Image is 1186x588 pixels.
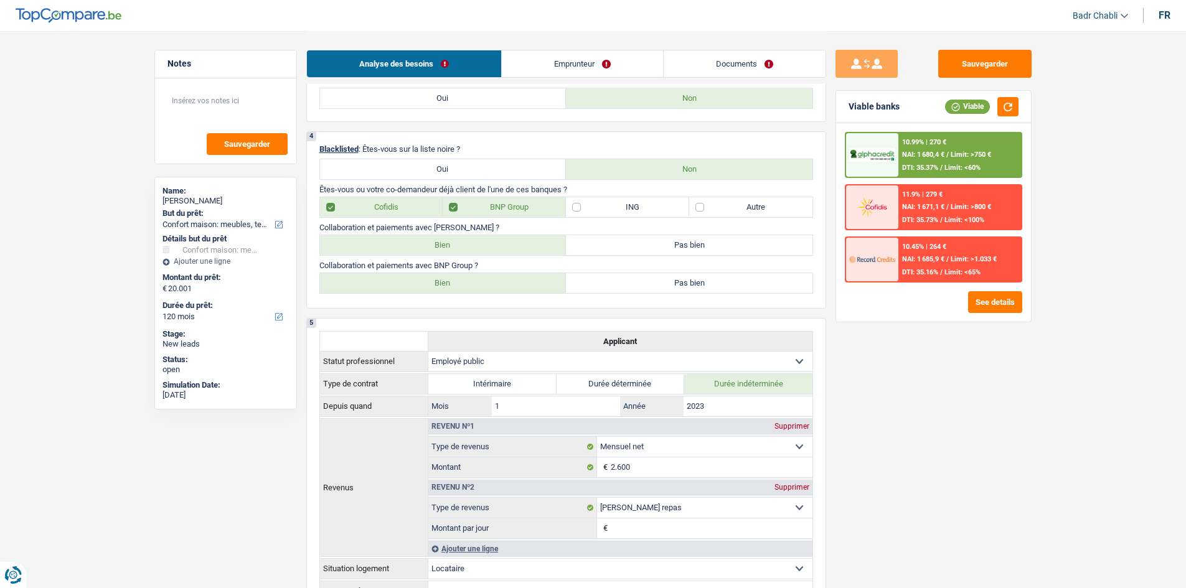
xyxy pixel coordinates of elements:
th: Applicant [428,331,812,351]
label: Oui [320,159,567,179]
div: Revenu nº2 [428,483,478,491]
img: AlphaCredit [849,148,895,162]
span: Limit: >800 € [951,203,991,211]
div: 10.99% | 270 € [902,138,946,146]
span: NAI: 1 685,9 € [902,255,944,263]
div: Name: [162,186,289,196]
label: Année [620,396,684,416]
div: [PERSON_NAME] [162,196,289,206]
label: Montant [428,457,597,477]
label: Non [566,159,812,179]
p: Êtes-vous ou votre co-demandeur déjà client de l'une de ces banques ? [319,185,813,194]
label: Montant par jour [428,518,597,538]
label: Durée du prêt: [162,301,286,310]
a: Badr Chabli [1063,6,1128,26]
input: AAAA [684,396,812,416]
img: Cofidis [849,195,895,218]
div: Revenu nº1 [428,422,478,430]
span: DTI: 35.37% [902,164,938,172]
div: 11.9% | 279 € [902,190,943,198]
span: Blacklisted [319,144,359,154]
label: Pas bien [566,273,812,293]
th: Statut professionnel [319,351,428,371]
span: Limit: >750 € [951,151,991,159]
span: / [940,164,943,172]
div: New leads [162,339,289,349]
span: / [946,151,949,159]
span: Limit: <60% [944,164,981,172]
span: € [597,457,611,477]
div: Supprimer [771,483,812,491]
div: Viable banks [849,101,900,112]
div: 5 [307,319,316,328]
span: DTI: 35.73% [902,216,938,224]
label: BNP Group [443,197,566,217]
button: See details [968,291,1022,313]
label: Bien [320,273,567,293]
span: / [940,268,943,276]
span: NAI: 1 671,1 € [902,203,944,211]
button: Sauvegarder [938,50,1032,78]
th: Situation logement [319,558,428,579]
a: Analyse des besoins [307,50,501,77]
label: Autre [689,197,812,217]
label: Mois [428,396,492,416]
div: Stage: [162,329,289,339]
label: Cofidis [320,197,443,217]
label: Type de revenus [428,437,597,457]
label: Bien [320,235,567,255]
a: Documents [664,50,826,77]
th: Depuis quand [319,396,428,416]
div: Simulation Date: [162,380,289,390]
label: Non [566,88,812,108]
label: ING [566,197,689,217]
div: Supprimer [771,422,812,430]
span: / [940,216,943,224]
span: / [946,255,949,263]
span: / [946,203,949,211]
div: 10.45% | 264 € [902,243,946,251]
label: Oui [320,88,567,108]
span: Limit: >1.033 € [951,255,997,263]
label: Type de revenus [428,498,597,518]
label: Intérimaire [428,374,557,394]
span: € [597,518,611,538]
img: Record Credits [849,248,895,271]
label: Durée déterminée [557,374,685,394]
img: TopCompare Logo [16,8,121,23]
div: Viable [945,100,990,113]
span: Limit: <65% [944,268,981,276]
div: Ajouter une ligne [428,541,812,556]
span: Limit: <100% [944,216,984,224]
h5: Notes [167,58,284,69]
div: Ajouter une ligne [162,257,289,266]
button: Sauvegarder [207,133,288,155]
a: Emprunteur [502,50,663,77]
p: : Êtes-vous sur la liste noire ? [319,144,813,154]
input: MM [492,396,621,416]
div: [DATE] [162,390,289,400]
span: DTI: 35.16% [902,268,938,276]
span: NAI: 1 680,4 € [902,151,944,159]
p: Collaboration et paiements avec BNP Group ? [319,261,813,270]
div: open [162,365,289,375]
label: Montant du prêt: [162,273,286,282]
div: fr [1159,9,1170,21]
span: Sauvegarder [224,140,270,148]
label: Pas bien [566,235,812,255]
label: But du prêt: [162,208,286,218]
th: Type de contrat [319,373,428,394]
div: Détails but du prêt [162,234,289,244]
span: € [162,284,167,294]
span: Badr Chabli [1073,11,1118,21]
th: Revenus [319,418,428,556]
div: 4 [307,132,316,141]
p: Collaboration et paiements avec [PERSON_NAME] ? [319,223,813,232]
div: Status: [162,355,289,365]
label: Durée indéterminée [684,374,812,394]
